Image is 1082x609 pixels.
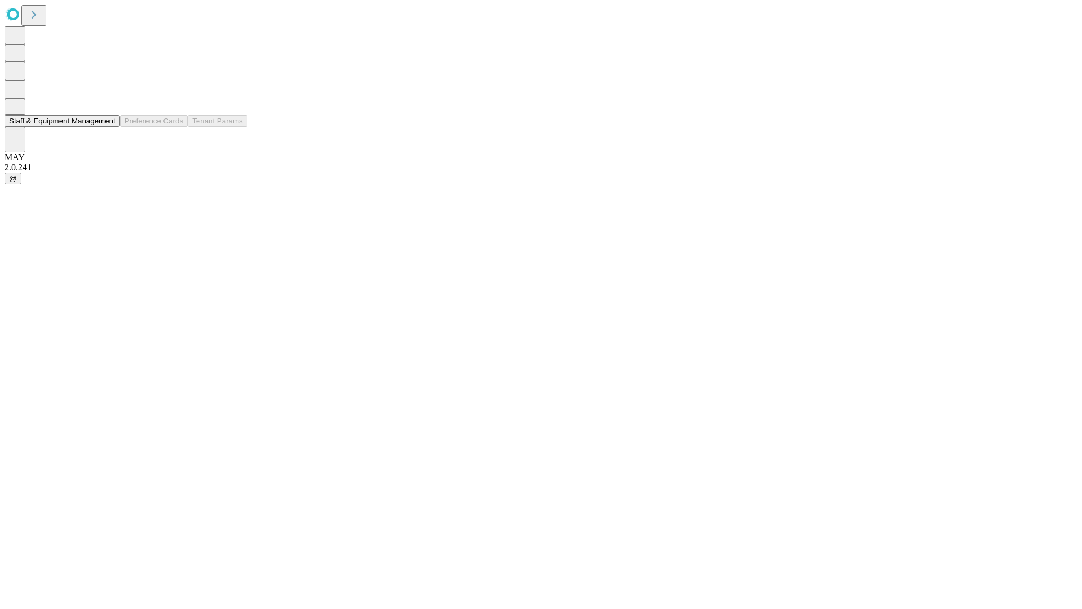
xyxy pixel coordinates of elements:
[5,162,1077,173] div: 2.0.241
[9,174,17,183] span: @
[120,115,188,127] button: Preference Cards
[188,115,247,127] button: Tenant Params
[5,173,21,184] button: @
[5,115,120,127] button: Staff & Equipment Management
[5,152,1077,162] div: MAY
